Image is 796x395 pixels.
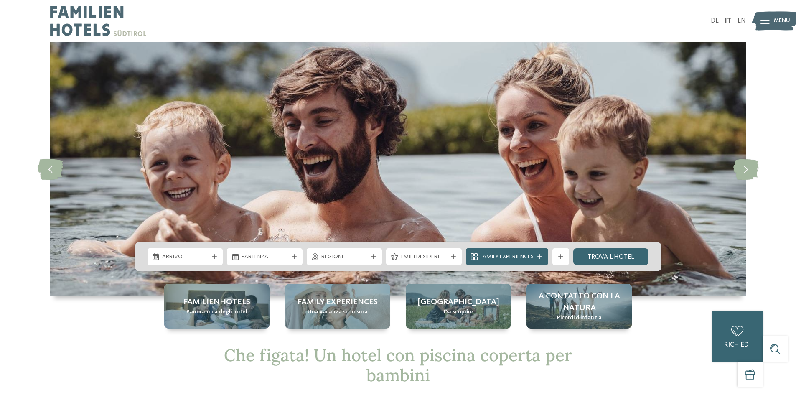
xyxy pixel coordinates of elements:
[186,308,247,316] span: Panoramica degli hotel
[711,18,719,24] a: DE
[557,314,602,322] span: Ricordi d’infanzia
[224,344,572,386] span: Che figata! Un hotel con piscina coperta per bambini
[418,296,499,308] span: [GEOGRAPHIC_DATA]
[406,284,511,329] a: Cercate un hotel con piscina coperta per bambini in Alto Adige? [GEOGRAPHIC_DATA] Da scoprire
[162,253,209,261] span: Arrivo
[183,296,250,308] span: Familienhotels
[774,17,790,25] span: Menu
[321,253,368,261] span: Regione
[285,284,390,329] a: Cercate un hotel con piscina coperta per bambini in Alto Adige? Family experiences Una vacanza su...
[712,311,763,362] a: richiedi
[308,308,368,316] span: Una vacanza su misura
[573,248,649,265] a: trova l’hotel
[444,308,473,316] span: Da scoprire
[164,284,270,329] a: Cercate un hotel con piscina coperta per bambini in Alto Adige? Familienhotels Panoramica degli h...
[724,341,751,348] span: richiedi
[298,296,378,308] span: Family experiences
[401,253,447,261] span: I miei desideri
[725,18,731,24] a: IT
[242,253,288,261] span: Partenza
[535,291,623,314] span: A contatto con la natura
[738,18,746,24] a: EN
[50,42,746,296] img: Cercate un hotel con piscina coperta per bambini in Alto Adige?
[481,253,534,261] span: Family Experiences
[526,284,632,329] a: Cercate un hotel con piscina coperta per bambini in Alto Adige? A contatto con la natura Ricordi ...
